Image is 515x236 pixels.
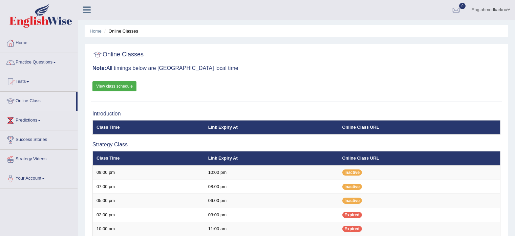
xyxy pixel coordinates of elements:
[0,53,78,70] a: Practice Questions
[92,65,106,71] b: Note:
[0,72,78,89] a: Tests
[342,198,362,204] span: Inactive
[0,111,78,128] a: Predictions
[205,165,339,180] td: 10:00 pm
[93,194,205,208] td: 05:00 pm
[342,226,362,232] span: Expired
[93,151,205,165] th: Class Time
[92,50,144,60] h2: Online Classes
[0,130,78,147] a: Success Stories
[339,120,500,134] th: Online Class URL
[342,212,362,218] span: Expired
[92,81,136,91] a: View class schedule
[0,150,78,167] a: Strategy Videos
[205,120,339,134] th: Link Expiry At
[205,151,339,165] th: Link Expiry At
[342,184,362,190] span: Inactive
[0,92,76,109] a: Online Class
[93,208,205,222] td: 02:00 pm
[205,180,339,194] td: 08:00 pm
[459,3,466,9] span: 0
[93,180,205,194] td: 07:00 pm
[0,34,78,51] a: Home
[92,65,500,71] h3: All timings below are [GEOGRAPHIC_DATA] local time
[90,29,102,34] a: Home
[339,151,500,165] th: Online Class URL
[103,28,138,34] li: Online Classes
[92,142,500,148] h3: Strategy Class
[205,194,339,208] td: 06:00 pm
[0,169,78,186] a: Your Account
[93,165,205,180] td: 09:00 pm
[342,169,362,176] span: Inactive
[205,208,339,222] td: 03:00 pm
[92,111,500,117] h3: Introduction
[93,120,205,134] th: Class Time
